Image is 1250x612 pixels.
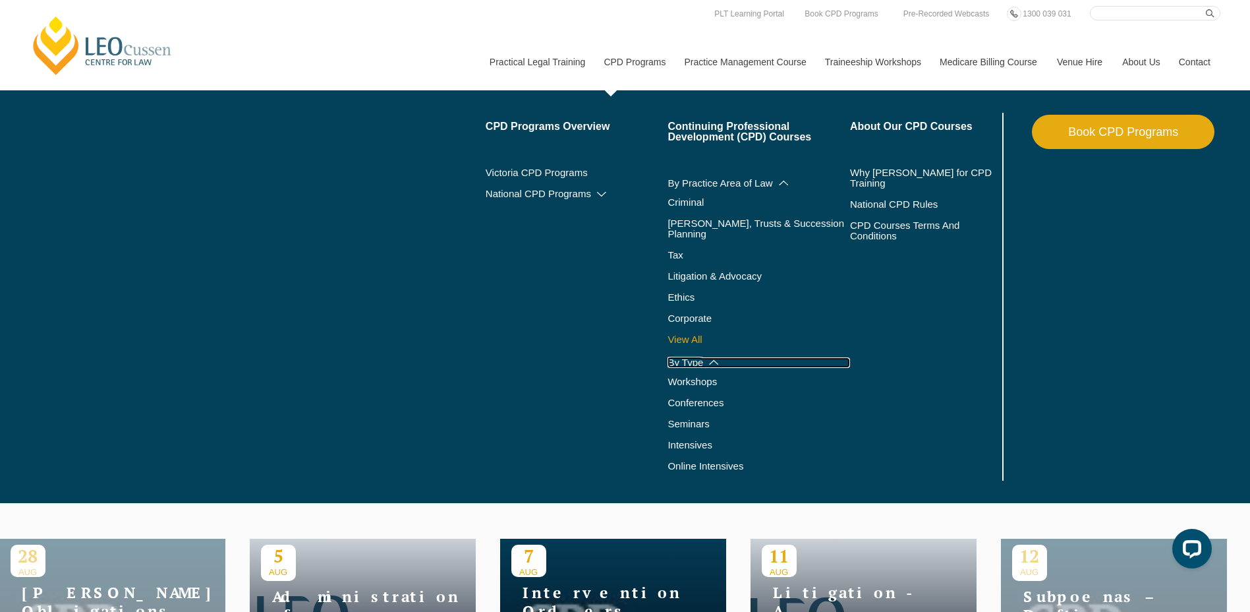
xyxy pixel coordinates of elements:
[1023,9,1071,18] span: 1300 039 031
[480,34,594,90] a: Practical Legal Training
[486,189,668,199] a: National CPD Programs
[511,545,546,567] p: 7
[261,567,296,577] span: AUG
[815,34,930,90] a: Traineeship Workshops
[668,292,850,303] a: Ethics
[675,34,815,90] a: Practice Management Course
[668,419,817,429] a: Seminars
[668,178,850,189] a: By Practice Area of Law
[762,545,797,567] p: 11
[762,567,797,577] span: AUG
[30,15,175,76] a: [PERSON_NAME] Centre for Law
[711,7,787,21] a: PLT Learning Portal
[668,218,850,239] a: [PERSON_NAME], Trusts & Succession Planning
[668,377,850,387] a: Workshops
[1169,34,1220,90] a: Contact
[801,7,881,21] a: Book CPD Programs
[850,220,967,241] a: CPD Courses Terms And Conditions
[930,34,1047,90] a: Medicare Billing Course
[850,121,1000,132] a: About Our CPD Courses
[261,545,296,567] p: 5
[668,334,850,345] a: View All
[1032,115,1214,149] a: Book CPD Programs
[1112,34,1169,90] a: About Us
[486,121,668,132] a: CPD Programs Overview
[668,197,850,208] a: Criminal
[594,34,674,90] a: CPD Programs
[668,121,850,142] a: Continuing Professional Development (CPD) Courses
[850,199,1000,210] a: National CPD Rules
[1019,7,1074,21] a: 1300 039 031
[1047,34,1112,90] a: Venue Hire
[668,398,850,408] a: Conferences
[511,567,546,577] span: AUG
[668,250,817,260] a: Tax
[850,168,1000,189] a: Why [PERSON_NAME] for CPD Training
[1162,524,1217,579] iframe: LiveChat chat widget
[668,313,850,324] a: Corporate
[668,357,850,368] a: By Type
[900,7,993,21] a: Pre-Recorded Webcasts
[668,271,850,282] a: Litigation & Advocacy
[668,461,850,472] a: Online Intensives
[486,168,668,178] a: Victoria CPD Programs
[668,440,850,450] a: Intensives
